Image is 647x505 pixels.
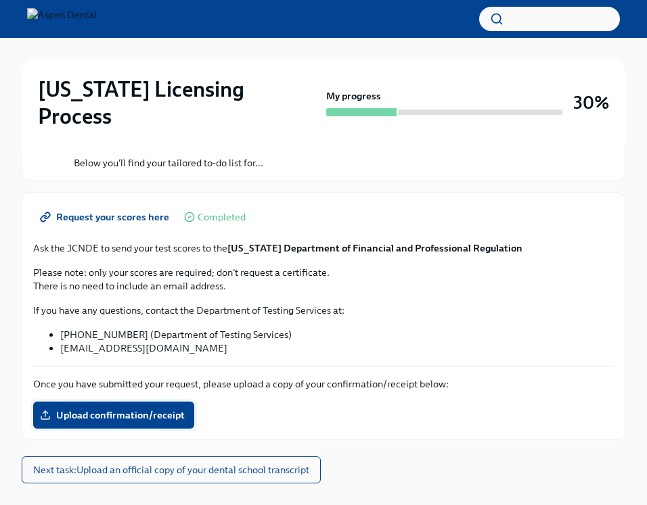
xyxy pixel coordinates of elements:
p: Below you'll find your tailored to-do list for... [74,156,345,170]
span: Upload confirmation/receipt [43,408,185,422]
li: [PHONE_NUMBER] (Department of Testing Services) [60,328,614,341]
h3: 30% [573,91,609,115]
img: Aspen Dental [27,8,97,30]
a: Request your scores here [33,203,179,231]
p: If you have any questions, contact the Department of Testing Services at: [33,304,614,317]
span: Completed [198,212,246,222]
label: Upload confirmation/receipt [33,402,194,429]
p: Once you have submitted your request, please upload a copy of your confirmation/receipt below: [33,377,614,391]
strong: [US_STATE] Department of Financial and Professional Regulation [227,242,522,254]
p: Please note: only your scores are required; don't request a certificate. There is no need to incl... [33,266,614,293]
h2: [US_STATE] Licensing Process [38,76,321,130]
span: Request your scores here [43,210,169,224]
button: Next task:Upload an official copy of your dental school transcript [22,456,321,483]
span: Next task : Upload an official copy of your dental school transcript [33,463,309,477]
li: [EMAIL_ADDRESS][DOMAIN_NAME] [60,341,614,355]
strong: My progress [326,89,381,103]
p: Ask the JCNDE to send your test scores to the [33,241,614,255]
